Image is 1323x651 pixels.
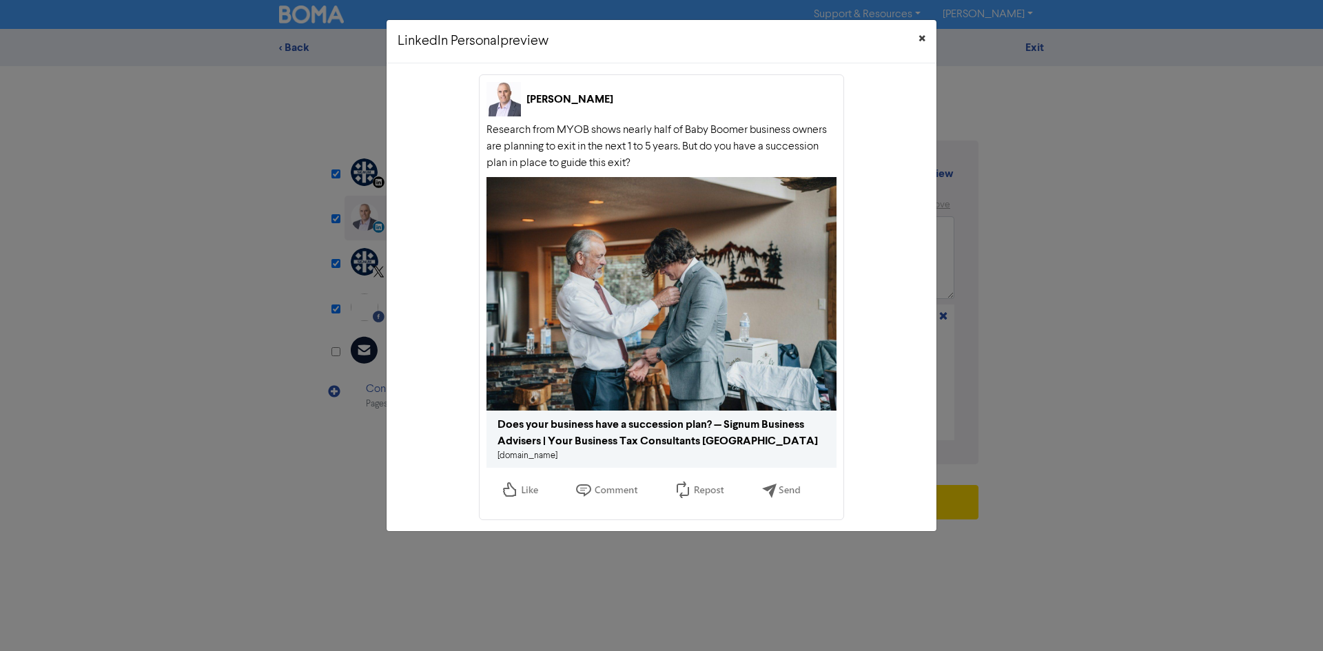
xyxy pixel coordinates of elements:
[486,468,817,513] img: Like, Comment, Repost, Send
[1254,585,1323,651] iframe: Chat Widget
[919,29,925,50] span: ×
[498,451,557,460] a: [DOMAIN_NAME]
[486,82,521,116] img: 1652166017997
[498,416,825,449] div: Does your business have a succession plan? — Signum Business Advisers | Your Business Tax Consult...
[907,20,936,59] button: Close
[486,122,837,172] div: Research from MYOB shows nearly half of Baby Boomer business owners are planning to exit in the n...
[398,31,548,52] h5: LinkedIn Personal preview
[526,91,613,107] div: [PERSON_NAME]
